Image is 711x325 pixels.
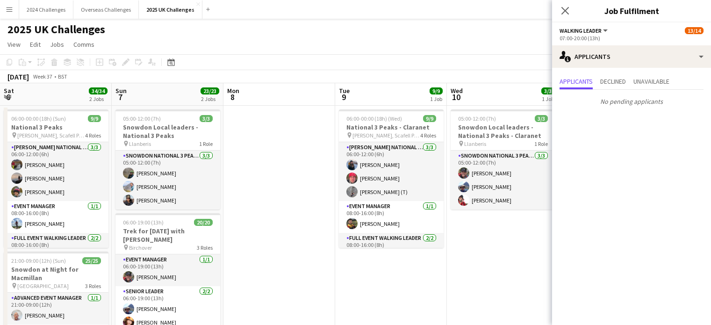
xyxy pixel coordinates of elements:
[560,78,593,85] span: Applicants
[542,95,554,102] div: 1 Job
[73,0,139,19] button: Overseas Challenges
[430,87,443,94] span: 9/9
[11,257,66,264] span: 21:00-09:00 (12h) (Sun)
[685,27,704,34] span: 13/14
[30,40,41,49] span: Edit
[4,233,108,281] app-card-role: Full Event Walking Leader2/208:00-16:00 (8h)
[600,78,626,85] span: Declined
[50,40,64,49] span: Jobs
[633,78,669,85] span: Unavailable
[19,0,73,19] button: 2024 Challenges
[449,92,463,102] span: 10
[17,132,85,139] span: [PERSON_NAME], Scafell Pike and Snowdon
[560,35,704,42] div: 07:00-20:00 (13h)
[339,109,444,248] app-job-card: 06:00-00:00 (18h) (Wed)9/9National 3 Peaks - Claranet [PERSON_NAME], Scafell Pike and Snowdon4 Ro...
[114,92,127,102] span: 7
[58,73,67,80] div: BST
[85,282,101,289] span: 3 Roles
[339,87,350,95] span: Tue
[458,115,496,122] span: 05:00-12:00 (7h)
[7,40,21,49] span: View
[339,123,444,131] h3: National 3 Peaks - Claranet
[2,92,14,102] span: 6
[7,22,105,36] h1: 2025 UK Challenges
[4,123,108,131] h3: National 3 Peaks
[534,140,548,147] span: 1 Role
[4,87,14,95] span: Sat
[339,233,444,278] app-card-role: Full Event Walking Leader2/208:00-16:00 (8h)
[430,95,442,102] div: 1 Job
[70,38,98,51] a: Comms
[339,142,444,201] app-card-role: [PERSON_NAME] National 3 Peaks Walking Leader3/306:00-12:00 (6h)[PERSON_NAME][PERSON_NAME][PERSON...
[85,132,101,139] span: 4 Roles
[201,95,219,102] div: 2 Jobs
[4,293,108,325] app-card-role: Advanced Event Manager1/121:00-09:00 (12h)[PERSON_NAME]
[115,123,220,140] h3: Snowdon Local leaders - National 3 Peaks
[535,115,548,122] span: 3/3
[115,254,220,286] app-card-role: Event Manager1/106:00-19:00 (13h)[PERSON_NAME]
[89,87,108,94] span: 34/34
[552,94,711,109] p: No pending applicants
[46,38,68,51] a: Jobs
[339,201,444,233] app-card-role: Event Manager1/108:00-16:00 (8h)[PERSON_NAME]
[451,87,463,95] span: Wed
[200,115,213,122] span: 3/3
[346,115,402,122] span: 06:00-00:00 (18h) (Wed)
[17,282,69,289] span: [GEOGRAPHIC_DATA]
[423,115,436,122] span: 9/9
[194,219,213,226] span: 20/20
[4,109,108,248] app-job-card: 06:00-00:00 (18h) (Sun)9/9National 3 Peaks [PERSON_NAME], Scafell Pike and Snowdon4 Roles[PERSON_...
[11,115,66,122] span: 06:00-00:00 (18h) (Sun)
[560,27,602,34] span: Walking Leader
[4,265,108,282] h3: Snowdon at Night for Macmillan
[451,109,555,209] app-job-card: 05:00-12:00 (7h)3/3Snowdon Local leaders - National 3 Peaks - Claranet Llanberis1 RoleSnowdon Nat...
[451,151,555,209] app-card-role: Snowdon National 3 Peaks Walking Leader3/305:00-12:00 (7h)[PERSON_NAME][PERSON_NAME][PERSON_NAME]
[420,132,436,139] span: 4 Roles
[560,27,609,34] button: Walking Leader
[227,87,239,95] span: Mon
[115,227,220,244] h3: Trek for [DATE] with [PERSON_NAME]
[4,201,108,233] app-card-role: Event Manager1/108:00-16:00 (8h)[PERSON_NAME]
[464,140,486,147] span: Llanberis
[451,123,555,140] h3: Snowdon Local leaders - National 3 Peaks - Claranet
[26,38,44,51] a: Edit
[115,151,220,209] app-card-role: Snowdon National 3 Peaks Walking Leader3/305:00-12:00 (7h)[PERSON_NAME][PERSON_NAME][PERSON_NAME]
[115,109,220,209] app-job-card: 05:00-12:00 (7h)3/3Snowdon Local leaders - National 3 Peaks Llanberis1 RoleSnowdon National 3 Pea...
[201,87,219,94] span: 23/23
[31,73,54,80] span: Week 37
[338,92,350,102] span: 9
[4,38,24,51] a: View
[4,142,108,201] app-card-role: [PERSON_NAME] National 3 Peaks Walking Leader3/306:00-12:00 (6h)[PERSON_NAME][PERSON_NAME][PERSON...
[199,140,213,147] span: 1 Role
[123,219,164,226] span: 06:00-19:00 (13h)
[123,115,161,122] span: 05:00-12:00 (7h)
[139,0,202,19] button: 2025 UK Challenges
[541,87,554,94] span: 3/3
[552,5,711,17] h3: Job Fulfilment
[89,95,107,102] div: 2 Jobs
[7,72,29,81] div: [DATE]
[352,132,420,139] span: [PERSON_NAME], Scafell Pike and Snowdon
[129,244,152,251] span: Birchover
[82,257,101,264] span: 25/25
[552,45,711,68] div: Applicants
[226,92,239,102] span: 8
[129,140,151,147] span: Llanberis
[115,87,127,95] span: Sun
[197,244,213,251] span: 3 Roles
[88,115,101,122] span: 9/9
[73,40,94,49] span: Comms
